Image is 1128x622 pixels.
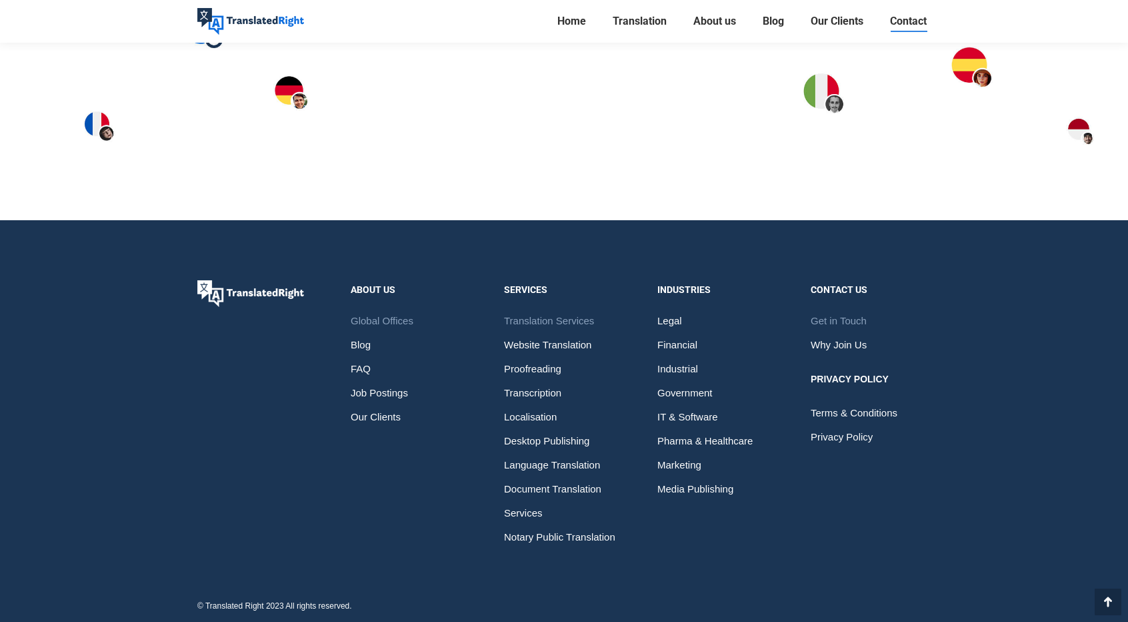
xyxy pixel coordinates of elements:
[811,333,867,357] span: Why Join Us
[504,453,600,477] span: Language Translation
[657,309,777,333] a: Legal
[504,309,594,333] span: Translation Services
[351,309,471,333] a: Global Offices
[689,12,740,31] a: About us
[504,381,624,405] a: Transcription
[807,12,867,31] a: Our Clients
[811,280,931,299] div: Contact us
[351,405,471,429] a: Our Clients
[657,357,777,381] a: Industrial
[504,357,561,381] span: Proofreading
[504,477,624,525] a: Document Translation Services
[351,333,471,357] a: Blog
[657,453,701,477] span: Marketing
[657,477,733,501] span: Media Publishing
[811,309,867,333] span: Get in Touch
[557,15,586,28] span: Home
[890,15,927,28] span: Contact
[609,12,671,31] a: Translation
[197,8,304,35] img: Translated Right
[657,405,718,429] span: IT & Software
[351,381,408,405] span: Job Postings
[351,357,371,381] span: FAQ
[657,405,777,429] a: IT & Software
[351,381,471,405] a: Job Postings
[504,525,615,549] span: Notary Public Translation
[693,15,736,28] span: About us
[197,599,352,614] div: © Translated Right 2023 All rights reserved.
[657,381,777,405] a: Government
[657,429,777,453] a: Pharma & Healthcare
[657,333,697,357] span: Financial
[504,405,557,429] span: Localisation
[657,453,777,477] a: Marketing
[553,12,590,31] a: Home
[657,357,698,381] span: Industrial
[657,429,753,453] span: Pharma & Healthcare
[504,525,624,549] a: Notary Public Translation
[351,309,413,333] span: Global Offices
[886,12,931,31] a: Contact
[504,381,561,405] span: Transcription
[811,401,931,425] a: Terms & Conditions
[504,309,624,333] a: Translation Services
[351,280,471,299] div: About Us
[759,12,788,31] a: Blog
[811,333,931,357] a: Why Join Us
[657,477,777,501] a: Media Publishing
[351,405,401,429] span: Our Clients
[504,280,624,299] div: Services
[657,333,777,357] a: Financial
[613,15,667,28] span: Translation
[504,429,624,453] a: Desktop Publishing
[811,425,873,449] span: Privacy Policy
[811,309,931,333] a: Get in Touch
[504,333,591,357] span: Website Translation
[504,453,624,477] a: Language Translation
[504,357,624,381] a: Proofreading
[763,15,784,28] span: Blog
[504,333,624,357] a: Website Translation
[504,405,624,429] a: Localisation
[657,381,713,405] span: Government
[351,333,371,357] span: Blog
[811,15,863,28] span: Our Clients
[811,401,897,425] span: Terms & Conditions
[657,280,777,299] div: Industries
[811,425,931,449] a: Privacy Policy
[504,429,589,453] span: Desktop Publishing
[657,309,682,333] span: Legal
[351,357,471,381] a: FAQ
